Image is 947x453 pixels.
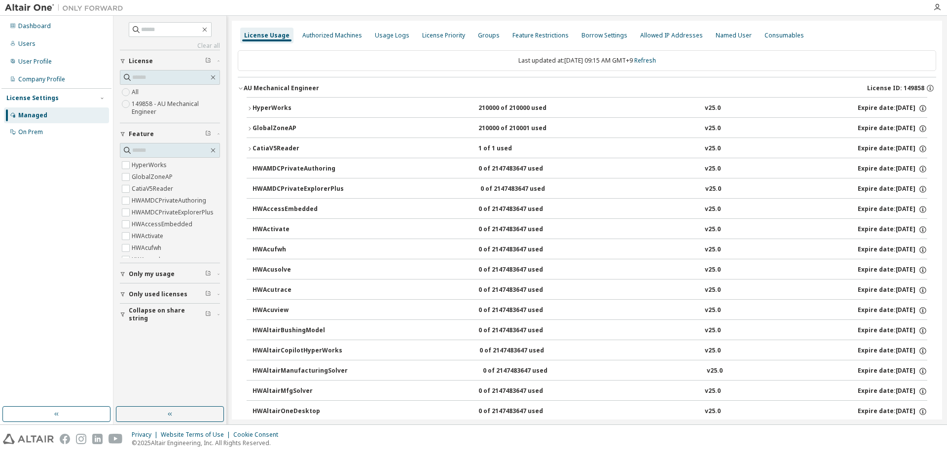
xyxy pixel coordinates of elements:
[705,124,721,133] div: v25.0
[858,205,927,214] div: Expire date: [DATE]
[6,94,59,102] div: License Settings
[765,32,804,39] div: Consumables
[858,326,927,335] div: Expire date: [DATE]
[705,387,721,396] div: v25.0
[205,311,211,318] span: Clear filter
[132,183,175,195] label: CatiaV5Reader
[858,286,927,295] div: Expire date: [DATE]
[129,270,175,278] span: Only my usage
[705,266,721,275] div: v25.0
[253,347,342,355] div: HWAltairCopilotHyperWorks
[858,104,927,113] div: Expire date: [DATE]
[132,439,284,447] p: © 2025 Altair Engineering, Inc. All Rights Reserved.
[129,57,153,65] span: License
[120,123,220,145] button: Feature
[858,266,927,275] div: Expire date: [DATE]
[120,42,220,50] a: Clear all
[132,86,141,98] label: All
[707,367,723,376] div: v25.0
[705,347,721,355] div: v25.0
[253,300,927,321] button: HWAcuview0 of 2147483647 usedv25.0Expire date:[DATE]
[238,77,936,99] button: AU Mechanical EngineerLicense ID: 149858
[478,225,567,234] div: 0 of 2147483647 used
[858,225,927,234] div: Expire date: [DATE]
[132,207,216,218] label: HWAMDCPrivateExplorerPlus
[582,32,627,39] div: Borrow Settings
[76,434,86,444] img: instagram.svg
[478,266,567,275] div: 0 of 2147483647 used
[483,367,572,376] div: 0 of 2147483647 used
[18,40,36,48] div: Users
[205,290,211,298] span: Clear filter
[205,57,211,65] span: Clear filter
[253,245,341,254] div: HWAcufwh
[5,3,128,13] img: Altair One
[478,245,567,254] div: 0 of 2147483647 used
[253,225,341,234] div: HWActivate
[60,434,70,444] img: facebook.svg
[705,144,721,153] div: v25.0
[858,306,927,315] div: Expire date: [DATE]
[205,270,211,278] span: Clear filter
[18,58,52,66] div: User Profile
[253,205,341,214] div: HWAccessEmbedded
[18,111,47,119] div: Managed
[132,218,194,230] label: HWAccessEmbedded
[253,326,341,335] div: HWAltairBushingModel
[478,124,567,133] div: 210000 of 210001 used
[705,205,721,214] div: v25.0
[858,165,927,174] div: Expire date: [DATE]
[253,266,341,275] div: HWAcusolve
[132,242,163,254] label: HWAcufwh
[478,326,567,335] div: 0 of 2147483647 used
[253,286,341,295] div: HWAcutrace
[479,347,568,355] div: 0 of 2147483647 used
[120,304,220,325] button: Collapse on share string
[120,263,220,285] button: Only my usage
[705,104,721,113] div: v25.0
[480,185,569,194] div: 0 of 2147483647 used
[129,130,154,138] span: Feature
[132,171,175,183] label: GlobalZoneAP
[478,407,567,416] div: 0 of 2147483647 used
[244,84,319,92] div: AU Mechanical Engineer
[253,407,341,416] div: HWAltairOneDesktop
[253,340,927,362] button: HWAltairCopilotHyperWorks0 of 2147483647 usedv25.0Expire date:[DATE]
[705,326,721,335] div: v25.0
[129,290,187,298] span: Only used licenses
[375,32,409,39] div: Usage Logs
[253,360,927,382] button: HWAltairManufacturingSolver0 of 2147483647 usedv25.0Expire date:[DATE]
[132,254,169,266] label: HWAcusolve
[253,320,927,342] button: HWAltairBushingModel0 of 2147483647 usedv25.0Expire date:[DATE]
[705,165,721,174] div: v25.0
[253,306,341,315] div: HWAcuview
[858,407,927,416] div: Expire date: [DATE]
[858,144,927,153] div: Expire date: [DATE]
[478,144,567,153] div: 1 of 1 used
[132,195,208,207] label: HWAMDCPrivateAuthoring
[867,84,924,92] span: License ID: 149858
[132,230,165,242] label: HWActivate
[858,387,927,396] div: Expire date: [DATE]
[478,104,567,113] div: 210000 of 210000 used
[253,165,341,174] div: HWAMDCPrivateAuthoring
[858,124,927,133] div: Expire date: [DATE]
[478,205,567,214] div: 0 of 2147483647 used
[253,158,927,180] button: HWAMDCPrivateAuthoring0 of 2147483647 usedv25.0Expire date:[DATE]
[858,185,927,194] div: Expire date: [DATE]
[478,165,567,174] div: 0 of 2147483647 used
[253,178,927,200] button: HWAMDCPrivateExplorerPlus0 of 2147483647 usedv25.0Expire date:[DATE]
[233,431,284,439] div: Cookie Consent
[253,279,927,301] button: HWAcutrace0 of 2147483647 usedv25.0Expire date:[DATE]
[302,32,362,39] div: Authorized Machines
[858,245,927,254] div: Expire date: [DATE]
[205,130,211,138] span: Clear filter
[422,32,465,39] div: License Priority
[132,159,169,171] label: HyperWorks
[705,407,721,416] div: v25.0
[858,367,927,376] div: Expire date: [DATE]
[132,98,220,118] label: 149858 - AU Mechanical Engineer
[161,431,233,439] div: Website Terms of Use
[705,185,721,194] div: v25.0
[640,32,703,39] div: Allowed IP Addresses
